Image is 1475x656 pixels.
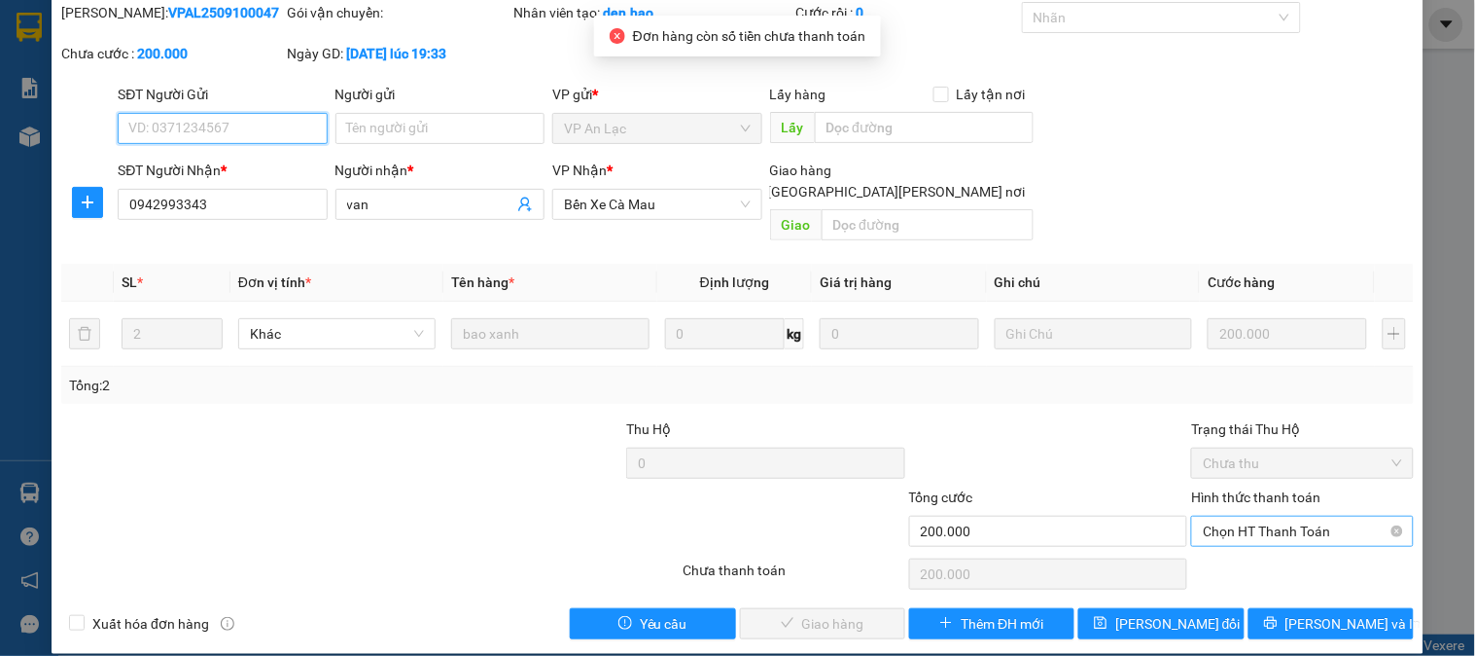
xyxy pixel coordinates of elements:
[1191,490,1320,505] label: Hình thức thanh toán
[250,319,424,348] span: Khác
[564,190,750,219] span: Bến Xe Cà Mau
[118,84,327,105] div: SĐT Người Gửi
[820,318,979,349] input: 0
[288,2,509,23] div: Gói vận chuyển:
[681,560,906,594] div: Chưa thanh toán
[451,318,649,349] input: VD: Bàn, Ghế
[570,608,735,639] button: exclamation-circleYêu cầu
[238,274,311,290] span: Đơn vị tính
[517,197,533,212] span: user-add
[1391,526,1403,537] span: close-circle
[796,2,1018,23] div: Cước rồi :
[1078,608,1244,639] button: save[PERSON_NAME] đổi
[288,43,509,64] div: Ngày GD:
[168,5,279,20] b: VPAL2509100047
[1203,517,1401,546] span: Chọn HT Thanh Toán
[1208,274,1275,290] span: Cước hàng
[72,187,103,218] button: plus
[949,84,1034,105] span: Lấy tận nơi
[760,181,1034,202] span: [GEOGRAPHIC_DATA][PERSON_NAME] nơi
[626,421,671,437] span: Thu Hộ
[1208,318,1367,349] input: 0
[961,613,1043,635] span: Thêm ĐH mới
[1191,419,1413,440] div: Trạng thái Thu Hộ
[335,84,544,105] div: Người gửi
[1203,449,1401,478] span: Chưa thu
[221,617,234,631] span: info-circle
[939,616,953,632] span: plus
[740,608,905,639] button: checkGiao hàng
[857,5,864,20] b: 0
[513,2,792,23] div: Nhân viên tạo:
[633,28,865,44] span: Đơn hàng còn số tiền chưa thanh toán
[995,318,1192,349] input: Ghi Chú
[451,274,514,290] span: Tên hàng
[137,46,188,61] b: 200.000
[1285,613,1422,635] span: [PERSON_NAME] và In
[987,264,1200,302] th: Ghi chú
[73,195,102,210] span: plus
[815,112,1034,143] input: Dọc đường
[61,2,283,23] div: [PERSON_NAME]:
[822,209,1034,240] input: Dọc đường
[118,160,327,181] div: SĐT Người Nhận
[618,616,632,632] span: exclamation-circle
[700,274,769,290] span: Định lượng
[552,163,607,178] span: VP Nhận
[820,274,892,290] span: Giá trị hàng
[603,5,653,20] b: den.hao
[770,112,815,143] span: Lấy
[335,160,544,181] div: Người nhận
[770,209,822,240] span: Giao
[1115,613,1241,635] span: [PERSON_NAME] đổi
[85,613,217,635] span: Xuất hóa đơn hàng
[1383,318,1406,349] button: plus
[1248,608,1414,639] button: printer[PERSON_NAME] và In
[610,28,625,44] span: close-circle
[347,46,447,61] b: [DATE] lúc 19:33
[69,318,100,349] button: delete
[1264,616,1278,632] span: printer
[69,375,571,396] div: Tổng: 2
[122,274,137,290] span: SL
[640,613,687,635] span: Yêu cầu
[770,163,832,178] span: Giao hàng
[909,490,973,505] span: Tổng cước
[552,84,761,105] div: VP gửi
[1094,616,1107,632] span: save
[61,43,283,64] div: Chưa cước :
[785,318,804,349] span: kg
[770,87,826,102] span: Lấy hàng
[909,608,1074,639] button: plusThêm ĐH mới
[564,114,750,143] span: VP An Lạc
